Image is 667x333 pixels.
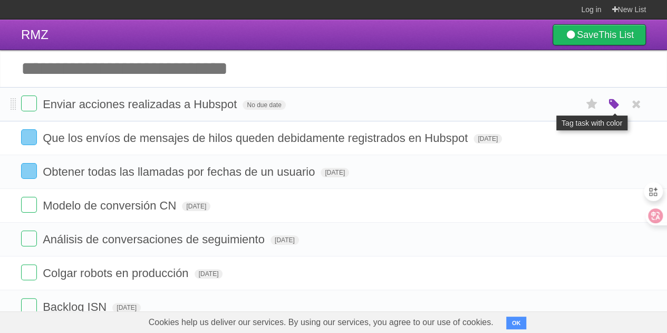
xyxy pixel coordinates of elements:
[138,312,504,333] span: Cookies help us deliver our services. By using our services, you agree to our use of cookies.
[21,298,37,314] label: Done
[21,96,37,111] label: Done
[582,96,602,113] label: Star task
[43,300,109,313] span: Backlog ISN
[43,131,470,145] span: Que los envíos de mensajes de hilos queden debidamente registrados en Hubspot
[182,202,210,211] span: [DATE]
[553,24,646,45] a: SaveThis List
[270,235,299,245] span: [DATE]
[43,98,239,111] span: Enviar acciones realizadas a Hubspot
[43,233,267,246] span: Análisis de conversaciones de seguimiento
[243,100,285,110] span: No due date
[21,163,37,179] label: Done
[21,129,37,145] label: Done
[506,317,527,329] button: OK
[21,264,37,280] label: Done
[598,30,634,40] b: This List
[21,197,37,213] label: Done
[21,231,37,246] label: Done
[43,165,317,178] span: Obtener todas las llamadas por fechas de un usuario
[321,168,349,177] span: [DATE]
[43,267,191,280] span: Colgar robots en producción
[195,269,223,279] span: [DATE]
[112,303,141,312] span: [DATE]
[473,134,502,144] span: [DATE]
[43,199,179,212] span: Modelo de conversión CN
[21,27,49,42] span: RMZ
